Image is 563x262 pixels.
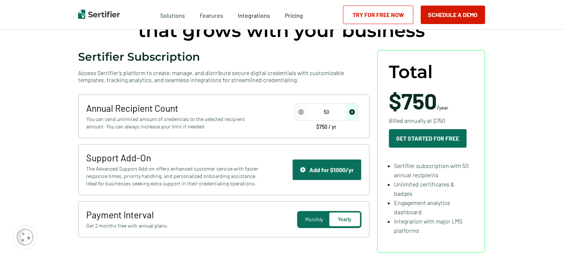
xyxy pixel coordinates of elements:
[389,62,433,82] span: Total
[389,129,466,148] button: Get Started For Free
[86,152,260,163] span: Support Add-On
[86,165,260,187] span: The Advanced Support Add-on offers enhanced customer service with faster response times, priority...
[300,167,306,172] img: Support Icon
[394,199,450,215] span: Engagement analytics dashboard
[394,181,454,197] span: Unlimited certificates & badges
[389,90,448,112] span: /
[78,50,200,64] span: Sertifier Subscription
[316,124,336,130] span: $750 / yr
[86,222,260,229] span: Get 2 months free with annual plans.
[298,109,304,115] img: Decrease Icon
[421,6,485,24] button: Schedule a Demo
[394,218,462,234] span: Integration with major LMS platforms
[238,10,270,19] a: Integrations
[285,12,303,19] span: Pricing
[200,10,223,19] span: Features
[389,116,445,125] span: Billed annually at $750
[305,216,323,222] span: Monthly
[349,109,355,115] img: Increase Icon
[160,10,185,19] span: Solutions
[343,6,413,24] a: Try for Free Now
[86,209,260,220] span: Payment Interval
[389,87,437,114] span: $750
[292,159,361,180] button: Support IconAdd for $1000/yr
[439,104,448,111] span: year
[300,166,354,173] div: Add for $1000/yr
[346,104,358,120] span: increase number
[86,103,260,114] span: Annual Recipient Count
[78,10,120,19] img: Sertifier | Digital Credentialing Platform
[394,162,469,178] span: Sertifier subscription with 50 annual recipients
[526,226,563,262] iframe: Chat Widget
[78,69,370,83] span: Access Sertifier’s platform to create, manage, and distribute secure digital credentials with cus...
[17,229,33,245] img: Cookie Popup Icon
[295,104,307,120] span: decrease number
[285,10,303,19] a: Pricing
[86,115,260,130] span: You can send unlimited amount of credentials to the selected recipient amount. You can always inc...
[338,216,351,222] span: Yearly
[238,12,270,19] span: Integrations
